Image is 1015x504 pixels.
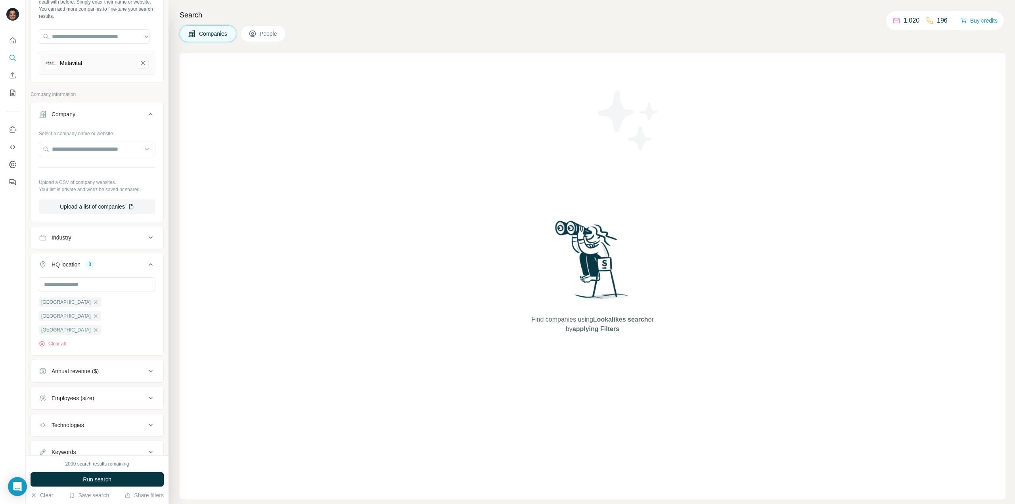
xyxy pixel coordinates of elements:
span: [GEOGRAPHIC_DATA] [41,299,91,306]
div: HQ location [52,261,80,268]
img: Surfe Illustration - Woman searching with binoculars [552,218,634,307]
span: [GEOGRAPHIC_DATA] [41,312,91,320]
button: Upload a list of companies [39,199,155,214]
button: Company [31,105,163,127]
button: Search [6,51,19,65]
button: Dashboard [6,157,19,172]
button: Keywords [31,443,163,462]
p: 196 [937,16,948,25]
p: 1,020 [904,16,919,25]
button: Save search [69,491,109,499]
p: Company information [31,91,164,98]
img: Metavital-logo [46,57,57,69]
div: Keywords [52,448,76,456]
span: [GEOGRAPHIC_DATA] [41,326,91,333]
button: Use Surfe on LinkedIn [6,123,19,137]
button: Clear all [39,340,66,347]
button: Technologies [31,416,163,435]
span: Run search [83,475,111,483]
img: Surfe Illustration - Stars [593,85,664,156]
button: Industry [31,228,163,247]
div: Employees (size) [52,394,94,402]
button: Employees (size) [31,389,163,408]
button: Run search [31,472,164,487]
div: Open Intercom Messenger [8,477,27,496]
div: 2000 search results remaining [65,460,129,468]
div: Select a company name or website [39,127,155,137]
div: 3 [85,261,94,268]
h4: Search [180,10,1005,21]
button: Feedback [6,175,19,189]
span: Companies [199,30,228,38]
button: Buy credits [961,15,998,26]
button: HQ location3 [31,255,163,277]
img: Avatar [6,8,19,21]
button: My lists [6,86,19,100]
button: Share filters [124,491,164,499]
button: Annual revenue ($) [31,362,163,381]
div: Technologies [52,421,84,429]
div: Company [52,110,75,118]
div: Metavital [60,59,82,67]
span: Lookalikes search [593,316,648,323]
div: Industry [52,234,71,241]
p: Your list is private and won't be saved or shared. [39,186,155,193]
p: Upload a CSV of company websites. [39,179,155,186]
button: Metavital-remove-button [138,57,149,69]
button: Enrich CSV [6,68,19,82]
span: People [260,30,278,38]
button: Clear [31,491,53,499]
div: Annual revenue ($) [52,367,99,375]
button: Use Surfe API [6,140,19,154]
span: Find companies using or by [529,315,656,334]
span: applying Filters [573,326,619,332]
button: Quick start [6,33,19,48]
